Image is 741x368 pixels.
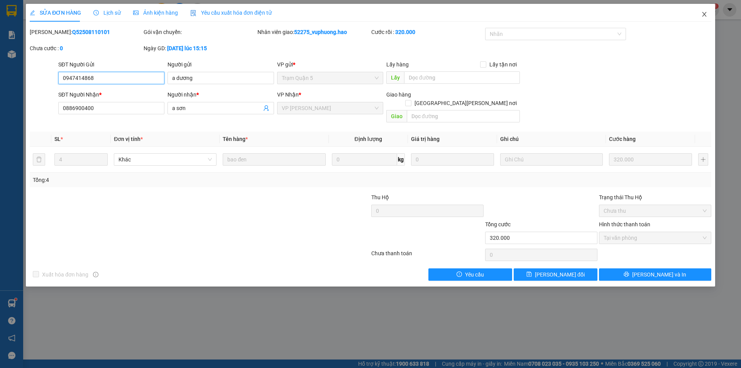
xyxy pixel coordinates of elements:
[263,105,269,111] span: user-add
[190,10,272,16] span: Yêu cầu xuất hóa đơn điện tử
[30,10,81,16] span: SỬA ĐƠN HÀNG
[39,270,91,279] span: Xuất hóa đơn hàng
[514,268,597,281] button: save[PERSON_NAME] đổi
[294,29,347,35] b: 52275_vuphuong.hao
[599,221,650,227] label: Hình thức thanh toán
[371,194,389,200] span: Thu Hộ
[457,271,462,278] span: exclamation-circle
[277,60,383,69] div: VP gửi
[701,11,707,17] span: close
[30,44,142,53] div: Chưa cước :
[133,10,139,15] span: picture
[114,136,143,142] span: Đơn vị tính
[624,271,629,278] span: printer
[698,153,708,166] button: plus
[535,270,585,279] span: [PERSON_NAME] đổi
[72,29,110,35] b: Q52508110101
[465,270,484,279] span: Yêu cầu
[694,4,715,25] button: Close
[500,153,603,166] input: Ghi Chú
[282,102,379,114] span: VP Gành Hào
[397,153,405,166] span: kg
[223,153,325,166] input: VD: Bàn, Ghế
[93,272,98,277] span: info-circle
[33,176,286,184] div: Tổng: 4
[411,153,494,166] input: 0
[30,10,35,15] span: edit
[604,232,707,244] span: Tại văn phòng
[599,193,711,202] div: Trạng thái Thu Hộ
[428,268,512,281] button: exclamation-circleYêu cầu
[72,29,323,38] li: Hotline: 02839552959
[485,221,511,227] span: Tổng cước
[30,28,142,36] div: [PERSON_NAME]:
[58,90,164,99] div: SĐT Người Nhận
[609,153,692,166] input: 0
[60,45,63,51] b: 0
[386,71,404,84] span: Lấy
[167,60,274,69] div: Người gửi
[10,10,48,48] img: logo.jpg
[370,249,484,263] div: Chưa thanh toán
[223,136,248,142] span: Tên hàng
[386,110,407,122] span: Giao
[411,136,440,142] span: Giá trị hàng
[526,271,532,278] span: save
[282,72,379,84] span: Trạm Quận 5
[411,99,520,107] span: [GEOGRAPHIC_DATA][PERSON_NAME] nơi
[599,268,711,281] button: printer[PERSON_NAME] và In
[404,71,520,84] input: Dọc đường
[609,136,636,142] span: Cước hàng
[144,44,256,53] div: Ngày GD:
[190,10,196,16] img: icon
[486,60,520,69] span: Lấy tận nơi
[118,154,212,165] span: Khác
[395,29,415,35] b: 320.000
[277,92,299,98] span: VP Nhận
[632,270,686,279] span: [PERSON_NAME] và In
[133,10,178,16] span: Ảnh kiện hàng
[93,10,99,15] span: clock-circle
[10,56,135,69] b: GỬI : VP [PERSON_NAME]
[257,28,370,36] div: Nhân viên giao:
[386,92,411,98] span: Giao hàng
[72,19,323,29] li: 26 Phó Cơ Điều, Phường 12
[167,90,274,99] div: Người nhận
[355,136,382,142] span: Định lượng
[167,45,207,51] b: [DATE] lúc 15:15
[144,28,256,36] div: Gói vận chuyển:
[386,61,409,68] span: Lấy hàng
[604,205,707,217] span: Chưa thu
[93,10,121,16] span: Lịch sử
[407,110,520,122] input: Dọc đường
[33,153,45,166] button: delete
[54,136,61,142] span: SL
[58,60,164,69] div: SĐT Người Gửi
[497,132,606,147] th: Ghi chú
[371,28,484,36] div: Cước rồi :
